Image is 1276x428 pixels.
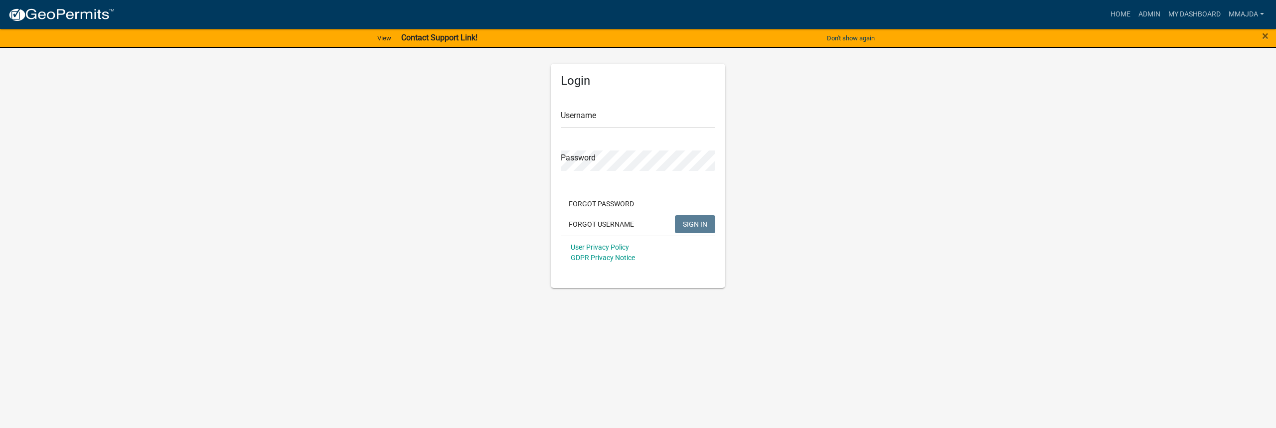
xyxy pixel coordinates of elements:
a: Home [1107,5,1134,24]
button: Close [1262,30,1269,42]
button: Don't show again [823,30,879,46]
a: Admin [1134,5,1164,24]
span: SIGN IN [683,220,707,228]
button: Forgot Username [561,215,642,233]
button: SIGN IN [675,215,715,233]
a: mmajda [1225,5,1268,24]
strong: Contact Support Link! [401,33,478,42]
span: × [1262,29,1269,43]
a: My Dashboard [1164,5,1225,24]
a: View [373,30,395,46]
a: User Privacy Policy [571,243,629,251]
a: GDPR Privacy Notice [571,254,635,262]
button: Forgot Password [561,195,642,213]
h5: Login [561,74,715,88]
